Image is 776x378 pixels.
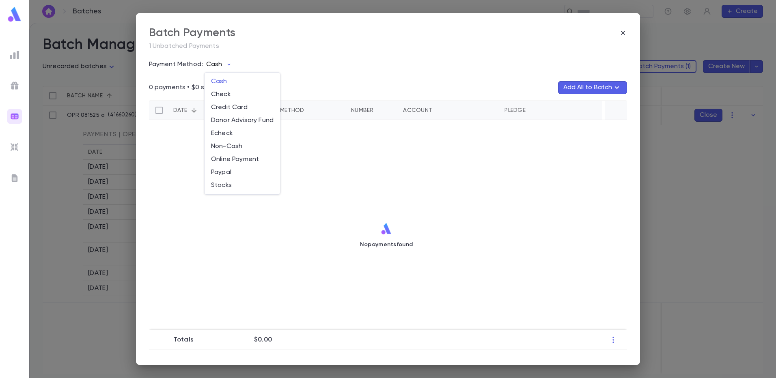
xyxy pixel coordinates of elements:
li: Paypal [205,166,280,179]
li: Credit Card [205,101,280,114]
li: Donor Advisory Fund [205,114,280,127]
li: Non-Cash [205,140,280,153]
li: Check [205,88,280,101]
li: Cash [205,75,280,88]
li: Echeck [205,127,280,140]
li: Online Payment [205,153,280,166]
li: Stocks [205,179,280,192]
